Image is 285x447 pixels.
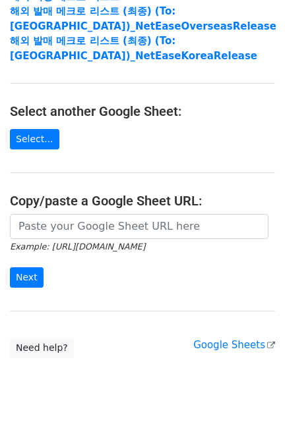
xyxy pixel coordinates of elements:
[10,242,145,251] small: Example: [URL][DOMAIN_NAME]
[10,35,257,62] a: 해외 발매 메크로 리스트 (최종) (To: [GEOGRAPHIC_DATA])_NetEaseKoreaRelease
[10,5,276,32] a: 해외 발매 메크로 리스트 (최종) (To: [GEOGRAPHIC_DATA])_NetEaseOverseasRelease
[10,338,74,358] a: Need help?
[10,214,269,239] input: Paste your Google Sheet URL here
[10,267,44,288] input: Next
[10,193,275,209] h4: Copy/paste a Google Sheet URL:
[10,103,275,119] h4: Select another Google Sheet:
[193,339,275,351] a: Google Sheets
[10,129,59,149] a: Select...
